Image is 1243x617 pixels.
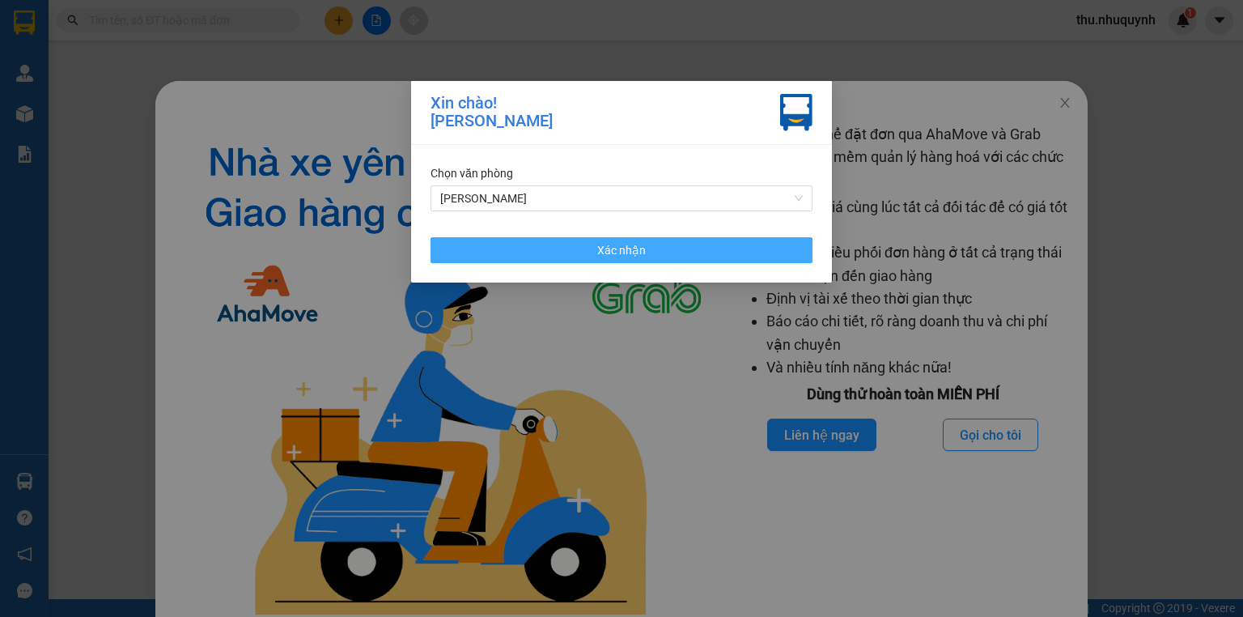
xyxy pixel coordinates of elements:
div: Chọn văn phòng [431,164,812,182]
div: Xin chào! [PERSON_NAME] [431,94,553,131]
img: vxr-icon [780,94,812,131]
span: Phan Rang [440,186,803,211]
span: Xác nhận [597,241,646,259]
button: Xác nhận [431,237,812,263]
